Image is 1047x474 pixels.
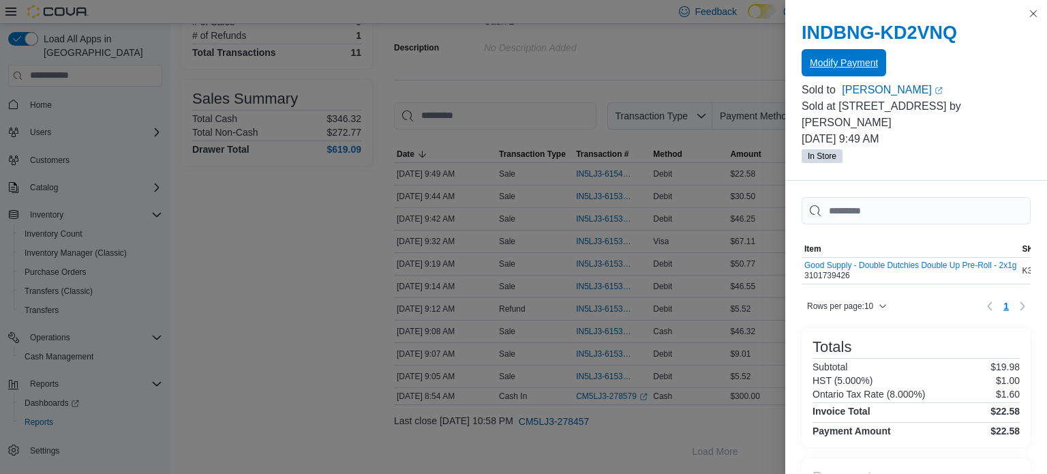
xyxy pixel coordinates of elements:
p: $19.98 [990,361,1020,372]
button: Page 1 of 1 [998,295,1014,317]
h3: Totals [813,339,851,355]
input: This is a search bar. As you type, the results lower in the page will automatically filter. [802,197,1031,224]
span: SKU [1022,243,1040,254]
span: Rows per page : 10 [807,301,873,312]
div: 3101739426 [804,261,1017,281]
a: [PERSON_NAME]External link [842,82,1031,98]
button: Close this dialog [1025,5,1042,22]
p: $1.00 [996,375,1020,386]
h4: Payment Amount [813,426,891,436]
button: Item [802,241,1020,257]
span: In Store [808,150,836,162]
button: Rows per page:10 [802,298,892,314]
button: Previous page [982,298,998,314]
button: Modify Payment [802,49,886,76]
h6: Ontario Tax Rate (8.000%) [813,389,926,400]
button: Next page [1014,298,1031,314]
h6: HST (5.000%) [813,375,872,386]
p: Sold at [STREET_ADDRESS] by [PERSON_NAME] [802,98,1031,131]
h6: Subtotal [813,361,847,372]
svg: External link [935,87,943,95]
h4: Invoice Total [813,406,870,417]
nav: Pagination for table: MemoryTable from EuiInMemoryTable [982,295,1031,317]
div: Sold to [802,82,839,98]
ul: Pagination for table: MemoryTable from EuiInMemoryTable [998,295,1014,317]
h4: $22.58 [990,406,1020,417]
span: Modify Payment [810,56,878,70]
span: 1 [1003,299,1009,313]
p: [DATE] 9:49 AM [802,131,1031,147]
span: In Store [802,149,843,163]
span: Item [804,243,821,254]
h4: $22.58 [990,426,1020,436]
button: Good Supply - Double Dutchies Double Up Pre-Roll - 2x1g [804,261,1017,270]
h2: INDBNG-KD2VNQ [802,22,1031,44]
p: $1.60 [996,389,1020,400]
